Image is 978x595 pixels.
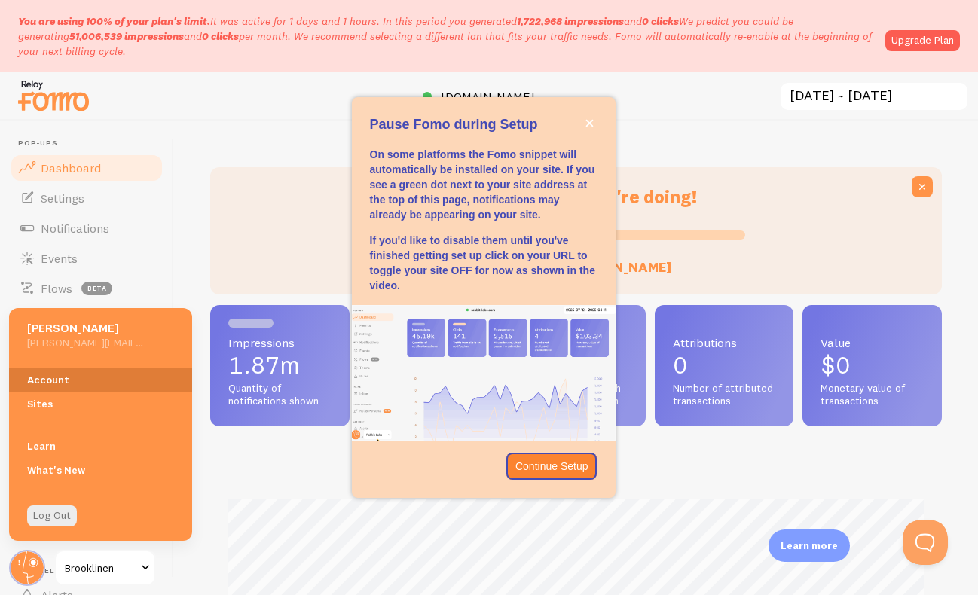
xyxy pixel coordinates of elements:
span: Value [821,337,924,349]
a: Notifications [9,213,164,243]
a: What's New [9,458,192,482]
a: Settings [9,183,164,213]
span: and [517,14,679,28]
p: Pause Fomo during Setup [370,115,597,135]
h5: [PERSON_NAME][EMAIL_ADDRESS][DOMAIN_NAME] [27,336,144,349]
span: You are using 100% of your plan's limit. [18,14,210,28]
b: 1,722,968 impressions [517,14,624,28]
span: Number of attributed transactions [673,382,776,408]
span: Dashboard [41,160,101,175]
div: Pause Fomo during Setup [352,97,616,498]
a: Learn [9,434,192,458]
p: Learn more [781,539,838,553]
span: Monetary value of transactions [821,382,924,408]
span: Brooklinen [65,559,136,577]
span: Pop-ups [18,139,164,148]
span: Quantity of notifications shown [228,382,332,408]
span: Settings [41,191,84,206]
a: Dashboard [9,153,164,183]
h5: [PERSON_NAME] [27,320,144,336]
span: and [69,29,239,43]
a: Account [9,368,192,392]
span: beta [81,282,112,295]
a: Log Out [27,505,77,526]
a: Upgrade Plan [885,30,960,51]
span: $0 [821,350,851,380]
p: 0 [673,353,776,377]
iframe: Help Scout Beacon - Open [903,520,948,565]
button: Continue Setup [506,453,597,480]
img: fomo-relay-logo-orange.svg [16,76,91,114]
b: 0 clicks [202,29,239,43]
a: Events [9,243,164,273]
a: Sites [9,392,192,416]
button: close, [582,115,597,131]
span: Attributions [673,337,776,349]
p: It was active for 1 days and 1 hours. In this period you generated We predict you could be genera... [18,14,876,59]
b: 0 clicks [642,14,679,28]
div: Learn more [769,529,850,562]
b: 51,006,539 impressions [69,29,184,43]
span: Flows [41,281,72,296]
a: Flows beta [9,273,164,304]
p: 1.87m [228,353,332,377]
a: Theme [9,304,164,334]
a: Brooklinen [54,550,156,586]
span: Impressions [228,337,332,349]
p: If you'd like to disable them until you've finished getting set up click on your URL to toggle yo... [370,233,597,293]
p: On some platforms the Fomo snippet will automatically be installed on your site. If you see a gre... [370,147,597,222]
span: Notifications [41,221,109,236]
p: Continue Setup [515,459,588,474]
span: Events [41,251,78,266]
